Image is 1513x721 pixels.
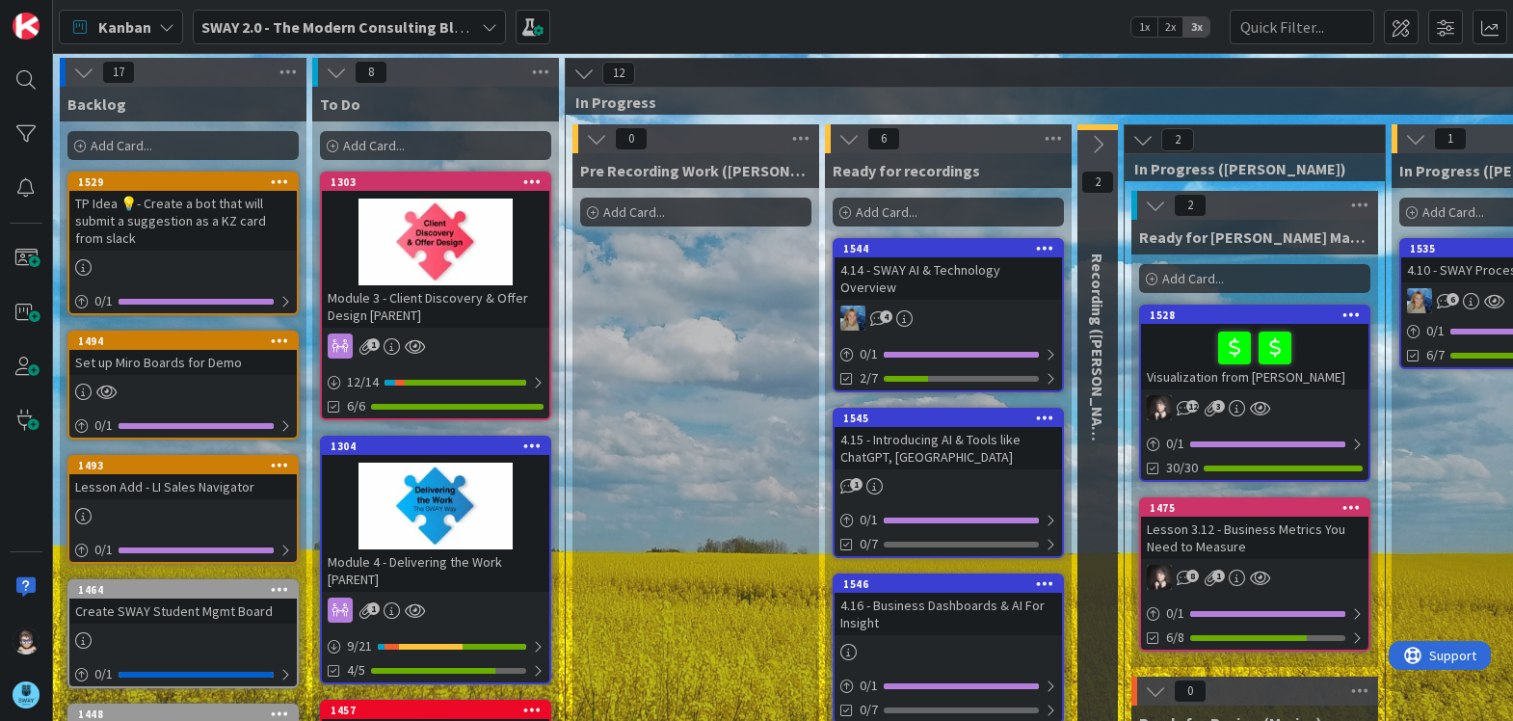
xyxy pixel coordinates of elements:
div: Lesson Add - LI Sales Navigator [69,474,297,499]
div: 1528 [1141,307,1368,324]
img: MA [840,306,865,331]
span: 1 [367,602,380,615]
span: 0 / 1 [1426,321,1445,341]
span: 4 [880,310,892,323]
span: Backlog [67,94,126,114]
span: 6/6 [347,396,365,416]
div: 1545 [843,412,1062,425]
div: 0/1 [69,289,297,313]
span: 0 [1174,680,1207,703]
div: 0/1 [835,342,1062,366]
span: 0 / 1 [94,291,113,311]
div: 0/1 [835,674,1062,698]
span: Recording (Marina) [1088,254,1107,457]
div: 1303 [331,175,549,189]
div: Module 4 - Delivering the Work [PARENT] [322,549,549,592]
span: 1x [1131,17,1157,37]
span: 8 [355,61,387,84]
span: 2 [1161,128,1194,151]
img: Visit kanbanzone.com [13,13,40,40]
span: 12 [1186,400,1199,413]
div: 1304Module 4 - Delivering the Work [PARENT] [322,438,549,592]
div: Visualization from [PERSON_NAME] [1141,324,1368,389]
div: 1464Create SWAY Student Mgmt Board [69,581,297,624]
div: 1494 [69,333,297,350]
a: 1529TP Idea 💡- Create a bot that will submit a suggestion as a KZ card from slack0/1 [67,172,299,315]
div: 9/21 [322,634,549,658]
span: 0 / 1 [1166,603,1184,624]
span: 0 / 1 [1166,434,1184,454]
span: Add Card... [343,137,405,154]
span: 0 / 1 [94,664,113,684]
span: Kanban [98,15,151,39]
span: 1 [1434,127,1467,150]
span: 2/7 [860,368,878,388]
span: 12 [602,62,635,85]
a: 1304Module 4 - Delivering the Work [PARENT]9/214/5 [320,436,551,684]
span: 3x [1183,17,1209,37]
div: 0/1 [835,508,1062,532]
div: 1493 [78,459,297,472]
span: 17 [102,61,135,84]
div: 4.16 - Business Dashboards & AI For Insight [835,593,1062,635]
div: 1303 [322,174,549,191]
div: 1545 [835,410,1062,427]
div: TP Idea 💡- Create a bot that will submit a suggestion as a KZ card from slack [69,191,297,251]
input: Quick Filter... [1230,10,1374,44]
span: 6/8 [1166,628,1184,648]
img: TP [13,628,40,654]
span: Add Card... [1162,270,1224,287]
div: 1529TP Idea 💡- Create a bot that will submit a suggestion as a KZ card from slack [69,174,297,251]
span: 9 / 21 [347,636,372,656]
div: 1546 [843,577,1062,591]
a: 1464Create SWAY Student Mgmt Board0/1 [67,579,299,688]
div: 1448 [78,708,297,721]
div: MA [835,306,1062,331]
span: 1 [850,478,863,491]
div: 1475 [1150,501,1368,515]
div: 1493 [69,457,297,474]
img: MA [1407,288,1432,313]
div: 1457 [331,704,549,717]
div: 0/1 [69,538,297,562]
span: 3 [1212,400,1225,413]
div: Create SWAY Student Mgmt Board [69,599,297,624]
img: BN [1147,565,1172,590]
div: 4.14 - SWAY AI & Technology Overview [835,257,1062,300]
span: Add Card... [1422,203,1484,221]
div: 15454.15 - Introducing AI & Tools like ChatGPT, [GEOGRAPHIC_DATA] [835,410,1062,469]
span: 0 / 1 [94,415,113,436]
span: 6 [867,127,900,150]
div: 1304 [322,438,549,455]
div: 1475Lesson 3.12 - Business Metrics You Need to Measure [1141,499,1368,559]
div: 1464 [69,581,297,599]
div: 0/1 [69,662,297,686]
div: 1493Lesson Add - LI Sales Navigator [69,457,297,499]
a: 1528Visualization from [PERSON_NAME]BN0/130/30 [1139,305,1370,482]
div: 1475 [1141,499,1368,517]
span: 0 / 1 [860,344,878,364]
div: 1528Visualization from [PERSON_NAME] [1141,307,1368,389]
span: Ready for Barb Magic [1139,227,1370,247]
a: 1475Lesson 3.12 - Business Metrics You Need to MeasureBN0/16/8 [1139,497,1370,652]
div: BN [1141,565,1368,590]
span: 0 / 1 [94,540,113,560]
div: 1529 [69,174,297,191]
span: Support [40,3,88,26]
div: 1546 [835,575,1062,593]
div: 1544 [835,240,1062,257]
span: To Do [320,94,360,114]
div: 4.15 - Introducing AI & Tools like ChatGPT, [GEOGRAPHIC_DATA] [835,427,1062,469]
div: 15444.14 - SWAY AI & Technology Overview [835,240,1062,300]
span: 1 [1212,570,1225,582]
div: 0/1 [1141,601,1368,626]
div: 1303Module 3 - Client Discovery & Offer Design [PARENT] [322,174,549,328]
span: Pre Recording Work (Marina) [580,161,811,180]
div: Module 3 - Client Discovery & Offer Design [PARENT] [322,285,549,328]
div: BN [1141,395,1368,420]
b: SWAY 2.0 - The Modern Consulting Blueprint [201,17,505,37]
span: 0 [615,127,648,150]
span: 8 [1186,570,1199,582]
a: 1303Module 3 - Client Discovery & Offer Design [PARENT]12/146/6 [320,172,551,420]
span: 0 / 1 [860,510,878,530]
